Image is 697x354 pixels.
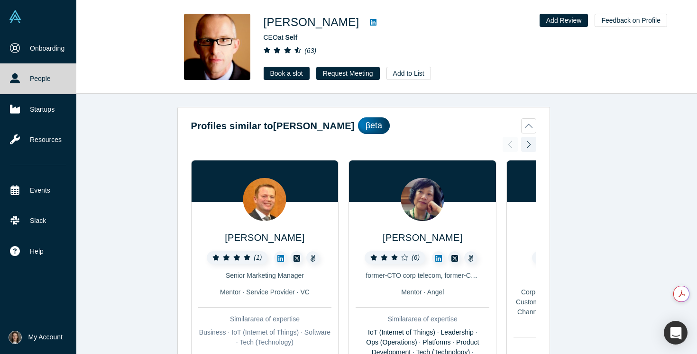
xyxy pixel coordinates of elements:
a: [PERSON_NAME] [225,232,304,243]
span: My Account [28,332,63,342]
img: Marjorie Hsu's Profile Image [401,178,444,221]
i: ( 1 ) [254,254,262,261]
div: Similar area of expertise [356,314,489,324]
div: Corporate Innovator · Mentor · Lecturer · Customer · Freelancer / Consultant · Angel · Channel Pa... [514,287,647,327]
button: Feedback on Profile [595,14,667,27]
button: Add Review [540,14,588,27]
a: Self [285,34,297,41]
button: Request Meeting [316,67,380,80]
img: Robert Winder's Profile Image [184,14,250,80]
div: βeta [358,117,390,134]
h2: Profiles similar to [PERSON_NAME] [191,119,355,133]
img: Sylvain Marseille's Profile Image [243,178,286,221]
img: Alchemist Vault Logo [9,10,22,23]
img: Uliana Lutchyn's Account [9,331,22,344]
div: Similar area of expertise [198,314,332,324]
span: Senior Marketing Manager [226,272,304,279]
i: ( 6 ) [412,254,420,261]
i: ( 63 ) [304,47,316,54]
button: Profiles similar to[PERSON_NAME]βeta [191,117,536,134]
h1: [PERSON_NAME] [264,14,359,31]
div: Mentor · Service Provider · VC [198,287,332,297]
div: Similar area of expertise [514,344,647,354]
button: Add to List [386,67,431,80]
span: Help [30,247,44,257]
a: [PERSON_NAME] [383,232,462,243]
span: CEO at [264,34,298,41]
span: Business · IoT (Internet of Things) · Software · Tech (Technology) [199,328,330,346]
button: My Account [9,331,63,344]
div: Mentor · Angel [356,287,489,297]
a: Book a slot [264,67,310,80]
